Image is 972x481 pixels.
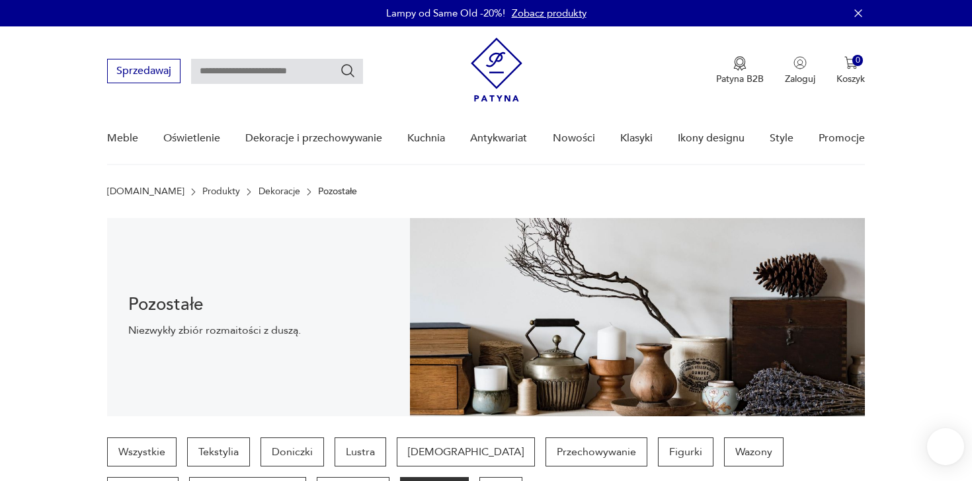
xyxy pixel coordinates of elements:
[770,113,793,164] a: Style
[107,186,184,197] a: [DOMAIN_NAME]
[259,186,300,197] a: Dekoracje
[335,437,386,466] a: Lustra
[470,113,527,164] a: Antykwariat
[852,55,864,66] div: 0
[927,428,964,465] iframe: Smartsupp widget button
[785,73,815,85] p: Zaloguj
[819,113,865,164] a: Promocje
[261,437,324,466] a: Doniczki
[245,113,382,164] a: Dekoracje i przechowywanie
[340,63,356,79] button: Szukaj
[836,73,865,85] p: Koszyk
[733,56,747,71] img: Ikona medalu
[410,218,865,416] img: Dekoracje Pozostałe
[107,67,181,77] a: Sprzedawaj
[724,437,784,466] a: Wazony
[163,113,220,164] a: Oświetlenie
[107,437,177,466] a: Wszystkie
[836,56,865,85] button: 0Koszyk
[386,7,505,20] p: Lampy od Same Old -20%!
[553,113,595,164] a: Nowości
[512,7,587,20] a: Zobacz produkty
[716,56,764,85] a: Ikona medaluPatyna B2B
[844,56,858,69] img: Ikona koszyka
[318,186,357,197] p: Pozostałe
[107,59,181,83] button: Sprzedawaj
[678,113,745,164] a: Ikony designu
[107,113,138,164] a: Meble
[128,297,389,313] h1: Pozostałe
[407,113,445,164] a: Kuchnia
[202,186,240,197] a: Produkty
[793,56,807,69] img: Ikonka użytkownika
[785,56,815,85] button: Zaloguj
[128,323,389,338] p: Niezwykły zbiór rozmaitości z duszą.
[471,38,522,102] img: Patyna - sklep z meblami i dekoracjami vintage
[658,437,713,466] a: Figurki
[397,437,535,466] a: [DEMOGRAPHIC_DATA]
[546,437,647,466] a: Przechowywanie
[716,73,764,85] p: Patyna B2B
[620,113,653,164] a: Klasyki
[187,437,250,466] a: Tekstylia
[716,56,764,85] button: Patyna B2B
